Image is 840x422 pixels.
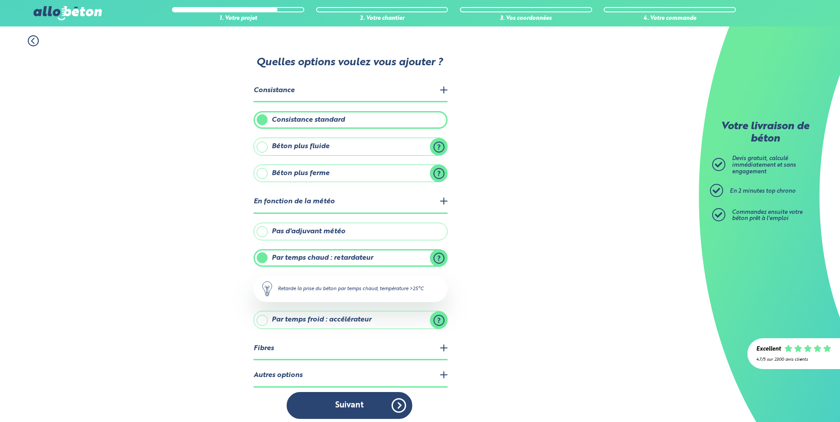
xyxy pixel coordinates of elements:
label: Béton plus ferme [254,164,448,182]
label: Consistance standard [254,111,448,129]
div: 4. Votre commande [604,15,736,22]
div: 2. Votre chantier [316,15,448,22]
div: 1. Votre projet [172,15,304,22]
legend: Autres options [254,365,448,387]
p: Quelles options voulez vous ajouter ? [253,57,447,69]
legend: Consistance [254,80,448,102]
iframe: Help widget launcher [762,388,830,412]
label: Par temps froid : accélérateur [254,311,448,329]
legend: En fonction de la météo [254,191,448,213]
img: allobéton [34,6,101,20]
label: Béton plus fluide [254,138,448,155]
legend: Fibres [254,338,448,360]
button: Suivant [287,392,412,419]
label: Pas d'adjuvant météo [254,223,448,240]
div: Retarde la prise du béton par temps chaud, température >25°C [254,276,448,302]
div: 3. Vos coordonnées [460,15,592,22]
label: Par temps chaud : retardateur [254,249,448,267]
